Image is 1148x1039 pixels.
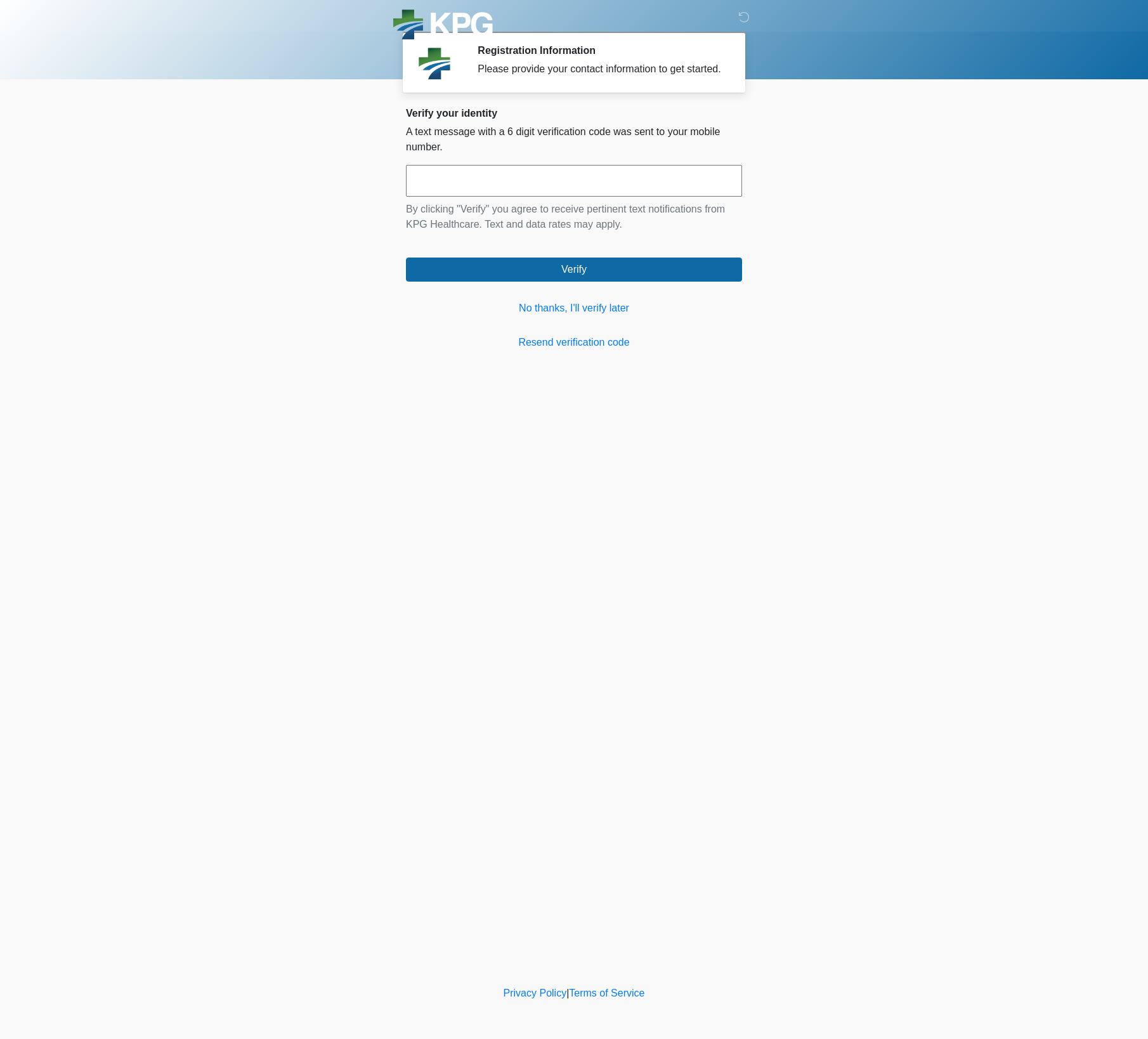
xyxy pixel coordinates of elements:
[406,335,742,350] a: Resend verification code
[406,301,742,316] a: No thanks, I'll verify later
[566,988,569,998] a: |
[406,258,742,282] button: Verify
[415,44,453,82] img: Agent Avatar
[406,202,742,232] p: By clicking "Verify" you agree to receive pertinent text notifications from KPG Healthcare. Text ...
[504,988,567,998] a: Privacy Policy
[393,10,493,43] img: KPG Healthcare Logo
[406,107,742,119] h2: Verify your identity
[406,124,742,155] p: A text message with a 6 digit verification code was sent to your mobile number.
[478,62,723,77] div: Please provide your contact information to get started.
[569,988,644,998] a: Terms of Service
